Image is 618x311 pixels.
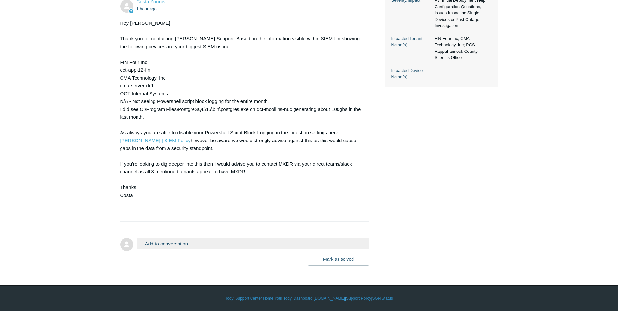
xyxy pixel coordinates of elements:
dt: Impacted Tenant Name(s) [391,36,431,48]
a: SGN Status [372,295,393,301]
time: 09/02/2025, 13:30 [137,7,157,11]
a: Todyl Support Center Home [225,295,273,301]
div: | | | | [120,295,498,301]
dd: — [431,67,492,74]
a: Your Todyl Dashboard [274,295,312,301]
button: Add to conversation [137,238,370,249]
a: [DOMAIN_NAME] [314,295,345,301]
button: Mark as solved [308,253,369,266]
dd: FIN Four Inc; CMA Technology, Inc; RCS Rappahannock County Sheriff's Office [431,36,492,61]
a: Support Policy [346,295,371,301]
dt: Impacted Device Name(s) [391,67,431,80]
div: Hey [PERSON_NAME], Thank you for contacting [PERSON_NAME] Support. Based on the information visib... [120,19,363,215]
a: [PERSON_NAME] | SIEM Policy [120,138,191,143]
